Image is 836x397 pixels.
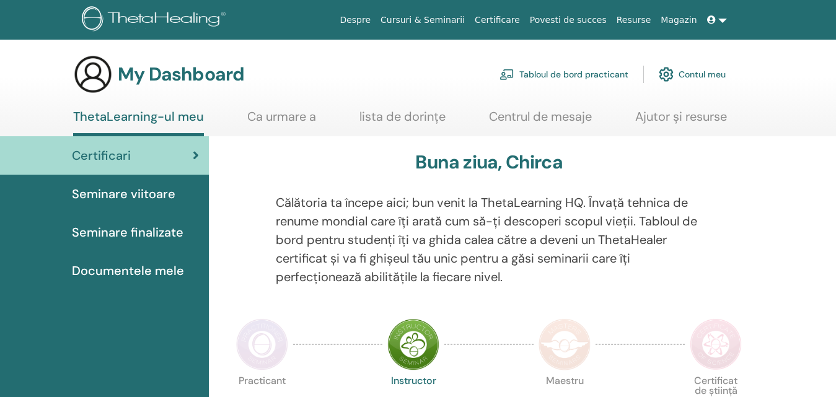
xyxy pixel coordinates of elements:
a: Tabloul de bord practicant [499,61,628,88]
img: cog.svg [659,64,674,85]
img: Practitioner [236,318,288,370]
a: Despre [335,9,376,32]
h3: My Dashboard [118,63,244,85]
a: lista de dorințe [359,109,446,133]
a: Povesti de succes [525,9,612,32]
a: Resurse [612,9,656,32]
img: Certificate of Science [690,318,742,370]
span: Seminare finalizate [72,223,183,242]
a: Magazin [656,9,702,32]
img: chalkboard-teacher.svg [499,69,514,80]
a: Ca urmare a [247,109,316,133]
a: Centrul de mesaje [489,109,592,133]
img: Instructor [387,318,439,370]
span: Documentele mele [72,261,184,280]
a: Certificare [470,9,525,32]
a: Cursuri & Seminarii [376,9,470,32]
img: logo.png [82,6,230,34]
p: Călătoria ta începe aici; bun venit la ThetaLearning HQ. Învață tehnica de renume mondial care îț... [276,193,702,286]
h3: Buna ziua, Chirca [415,151,562,173]
span: Certificari [72,146,131,165]
a: Contul meu [659,61,726,88]
span: Seminare viitoare [72,185,175,203]
a: Ajutor și resurse [635,109,727,133]
img: Master [539,318,591,370]
img: generic-user-icon.jpg [73,55,113,94]
a: ThetaLearning-ul meu [73,109,204,136]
